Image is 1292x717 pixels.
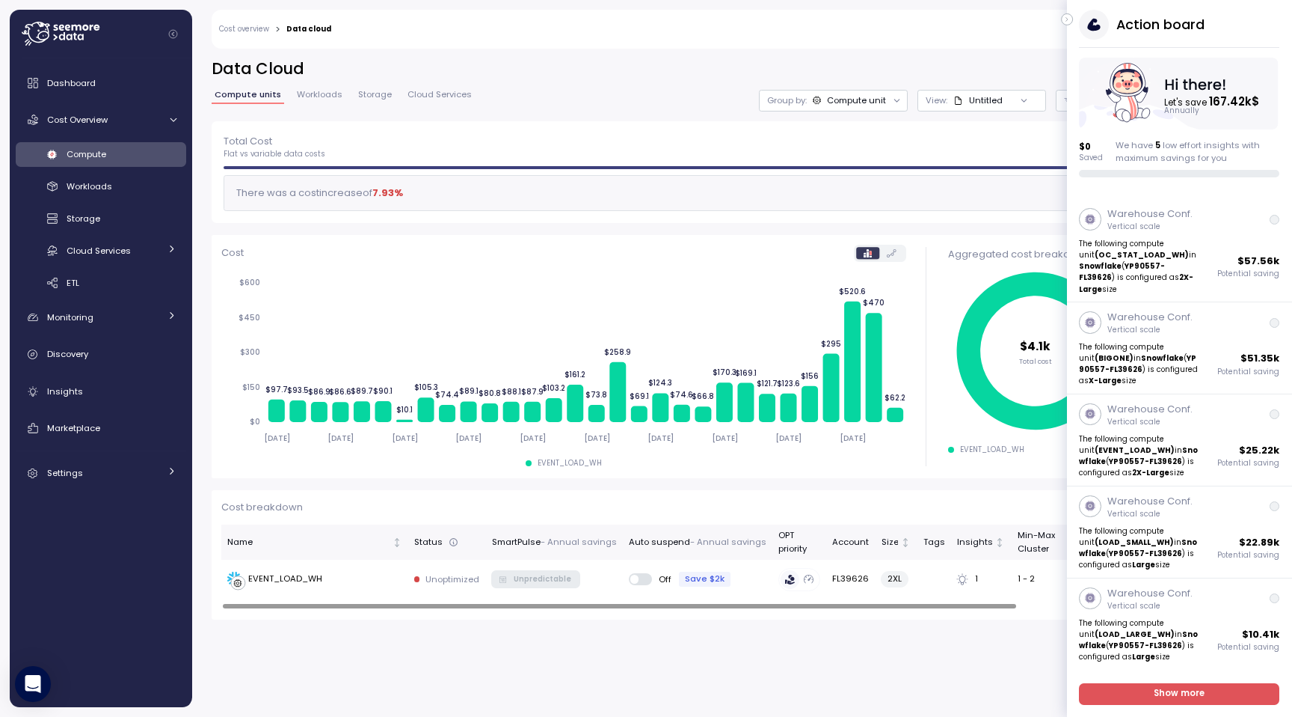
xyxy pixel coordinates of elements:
[1107,402,1193,417] p: Warehouse Conf.
[1080,445,1199,466] strong: Snowflake
[648,378,672,388] tspan: $124.3
[1095,445,1175,455] strong: (EVENT_LOAD_WH)
[47,77,96,89] span: Dashboard
[250,417,260,427] tspan: $0
[413,382,437,392] tspan: $105.3
[16,340,186,370] a: Discovery
[16,459,186,489] a: Settings
[67,148,106,160] span: Compute
[47,311,93,323] span: Monitoring
[712,433,738,443] tspan: [DATE]
[392,537,402,548] div: Not sorted
[1218,458,1280,469] p: Potential saving
[1133,652,1156,662] strong: Large
[840,433,866,443] tspan: [DATE]
[1107,509,1193,519] p: Vertical scale
[1218,642,1280,653] p: Potential saving
[15,666,51,702] div: Open Intercom Messenger
[1241,351,1280,366] p: $ 51.35k
[1107,601,1193,611] p: Vertical scale
[327,433,354,443] tspan: [DATE]
[1080,341,1200,386] p: The following compute unit in ( ) is configured as size
[392,433,418,443] tspan: [DATE]
[540,536,616,549] p: - Annual savings
[777,379,800,388] tspan: $123.6
[1142,353,1184,363] strong: Snowflake
[1107,417,1193,427] p: Vertical scale
[67,180,112,192] span: Workloads
[221,500,1263,515] p: Cost breakdown
[1154,684,1205,704] span: Show more
[1155,139,1160,151] span: 5
[585,390,607,400] tspan: $73.8
[1095,629,1175,639] strong: (LOAD_LARGE_WH)
[1080,153,1104,163] p: Saved
[969,94,1003,106] div: Untitled
[832,536,869,549] div: Account
[1107,222,1193,232] p: Vertical scale
[692,391,714,401] tspan: $66.8
[455,433,482,443] tspan: [DATE]
[491,536,616,549] div: SmartPulse
[164,28,182,40] button: Collapse navigation
[1080,272,1194,293] strong: 2X-Large
[1107,325,1193,335] p: Vertical scale
[47,114,108,126] span: Cost Overview
[1067,579,1292,671] a: Warehouse Conf.Vertical scaleThe following compute unit(LOAD_LARGE_WH)inSnowflake(YP90557-FL39626...
[1095,353,1134,363] strong: (BIGONE)
[1238,254,1280,269] p: $ 57.56k
[1166,106,1201,116] text: Annually
[863,298,885,308] tspan: $470
[1107,586,1193,601] p: Warehouse Conf.
[1080,238,1200,295] p: The following compute unit in ( ) is configured as size
[647,433,674,443] tspan: [DATE]
[67,277,79,289] span: ETL
[1018,529,1055,555] div: Min-Max Cluster
[1080,261,1166,282] strong: YP90557-FL39626
[264,433,290,443] tspan: [DATE]
[425,573,479,585] p: Unoptimized
[1240,443,1280,458] p: $ 25.22k
[948,247,1261,262] div: Aggregated cost breakdown
[1218,550,1280,561] p: Potential saving
[479,388,501,398] tspan: $80.8
[1067,486,1292,579] a: Warehouse Conf.Vertical scaleThe following compute unit(LOAD_SMALL_WH)inSnowflake(YP90557-FL39626...
[358,91,392,99] span: Storage
[308,387,330,397] tspan: $86.9
[583,433,609,443] tspan: [DATE]
[1107,494,1193,509] p: Warehouse Conf.
[16,413,186,443] a: Marketplace
[242,382,260,392] tspan: $150
[212,58,1273,80] h2: Data Cloud
[1211,94,1261,109] tspan: 167.42k $
[16,238,186,263] a: Cloud Services
[1019,356,1052,366] tspan: Total cost
[881,536,898,549] div: Size
[1240,535,1280,550] p: $ 22.89k
[215,91,281,99] span: Compute units
[1166,94,1261,109] text: Let's save
[1080,617,1200,662] p: The following compute unit in ( ) is configured as size
[501,387,520,397] tspan: $88.1
[926,94,947,106] p: View :
[542,383,565,393] tspan: $103.2
[827,94,886,106] div: Compute unit
[956,573,1005,586] div: 1
[1011,560,1060,599] td: 1 - 2
[1095,250,1190,260] strong: (OC_STAT_LOAD_WH)
[286,25,331,33] div: Data cloud
[775,433,802,443] tspan: [DATE]
[221,525,408,560] th: NameNot sorted
[1067,302,1292,394] a: Warehouse Conf.Vertical scaleThe following compute unit(BIGONE)inSnowflake(YP90557-FL39626) is co...
[1107,207,1193,222] p: Warehouse Conf.
[47,422,100,434] span: Marketplace
[950,525,1011,560] th: InsightsNot sorted
[538,458,602,469] div: EVENT_LOAD_WH
[520,433,546,443] tspan: [DATE]
[679,572,730,586] div: Save $2k
[248,573,322,586] div: EVENT_LOAD_WH
[1116,139,1280,164] div: We have low effort insights with maximum savings for you
[900,537,911,548] div: Not sorted
[373,386,393,396] tspan: $90.1
[16,270,186,295] a: ETL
